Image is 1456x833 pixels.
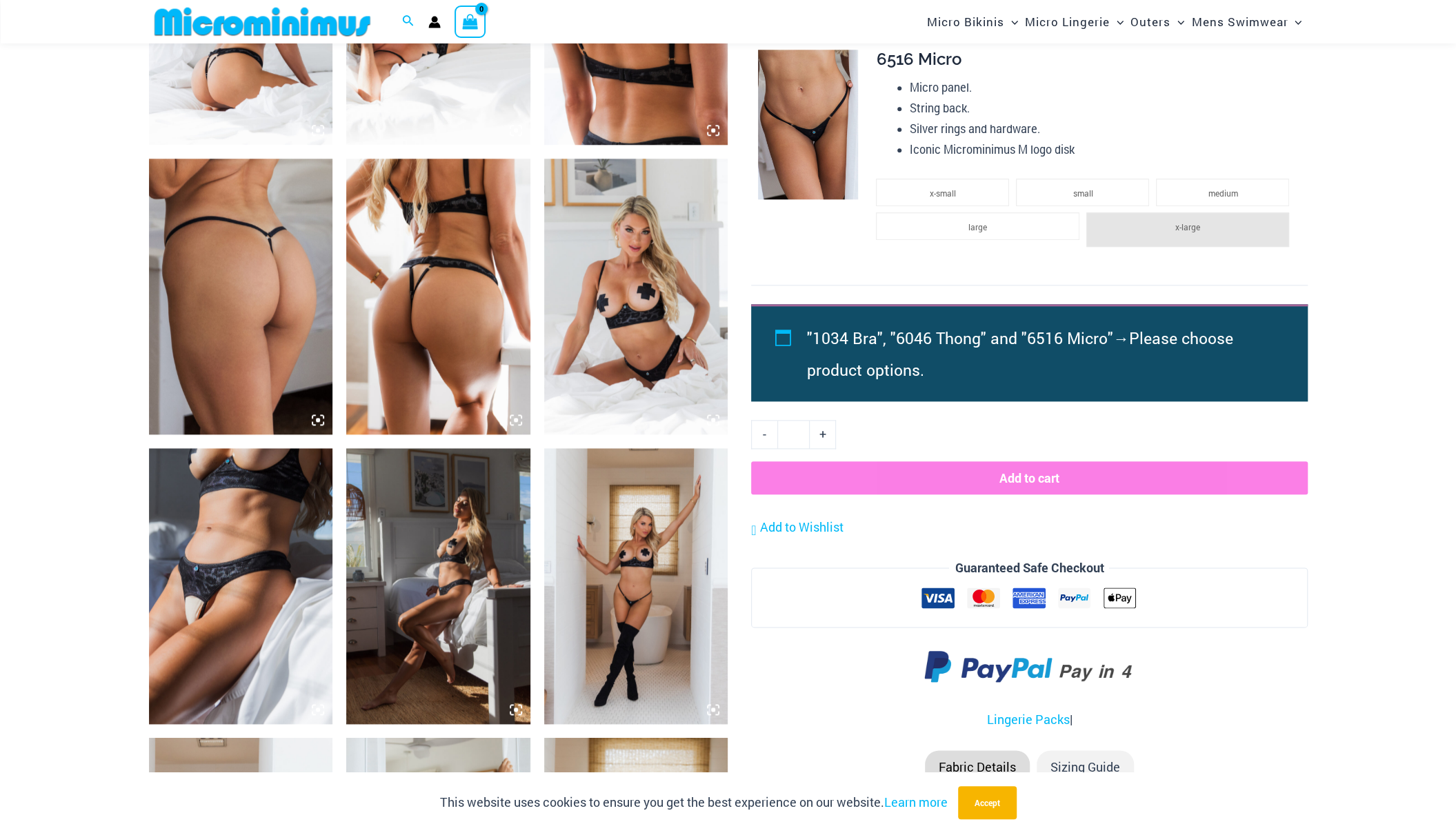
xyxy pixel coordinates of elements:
[876,49,961,69] span: 6516 Micro
[149,6,376,37] img: MM SHOP LOGO FLAT
[149,159,333,434] img: Nights Fall Silver Leopard 6516 Micro
[751,461,1307,494] button: Add to cart
[1016,179,1149,206] li: small
[925,750,1030,785] li: Fabric Details
[910,119,1296,139] li: Silver rings and hardware.
[402,13,415,31] a: Search icon link
[1073,188,1093,199] span: small
[1130,4,1170,39] span: Outers
[1191,4,1288,39] span: Mens Swimwear
[949,558,1109,579] legend: Guaranteed Safe Checkout
[1208,188,1237,199] span: medium
[346,159,530,434] img: Nights Fall Silver Leopard 1036 Bra 6046 Thong
[544,448,728,724] img: Nights Fall Silver Leopard 1036 Bra 6516 Micro
[876,212,1079,240] li: large
[346,448,530,724] img: Nights Fall Silver Leopard 1036 Bra 6046 Thong
[910,77,1296,98] li: Micro panel.
[958,786,1017,819] button: Accept
[1170,4,1184,39] span: Menu Toggle
[930,188,956,199] span: x-small
[149,448,333,724] img: Nights Fall Silver Leopard 1036 Bra 6046 Thong
[777,420,810,449] input: Product quantity
[751,710,1307,730] p: |
[910,139,1296,160] li: Iconic Microminimus M logo disk
[876,179,1009,206] li: x-small
[1288,4,1302,39] span: Menu Toggle
[1025,4,1110,39] span: Micro Lingerie
[927,4,1004,39] span: Micro Bikinis
[910,98,1296,119] li: String back.
[1127,4,1188,39] a: OutersMenu ToggleMenu Toggle
[1021,4,1127,39] a: Micro LingerieMenu ToggleMenu Toggle
[921,2,1308,41] nav: Site Navigation
[807,322,1276,385] li: →
[455,6,486,37] a: View Shopping Cart, empty
[1175,221,1200,232] span: x-large
[1188,4,1305,39] a: Mens SwimwearMenu ToggleMenu Toggle
[440,792,948,813] p: This website uses cookies to ensure you get the best experience on our website.
[1037,750,1134,785] li: Sizing Guide
[807,328,1113,348] span: "1034 Bra", "6046 Thong" and "6516 Micro"
[544,159,728,434] img: Nights Fall Silver Leopard 1036 Bra 6046 Thong
[968,221,987,232] span: large
[751,420,777,449] a: -
[807,328,1233,380] span: Please choose product options.
[1004,4,1018,39] span: Menu Toggle
[758,50,858,200] img: Nights Fall Silver Leopard 6516 Micro
[428,16,441,28] a: Account icon link
[810,420,836,449] a: +
[986,711,1069,727] a: Lingerie Packs
[759,519,843,535] span: Add to Wishlist
[1156,179,1289,206] li: medium
[1110,4,1124,39] span: Menu Toggle
[751,517,843,538] a: Add to Wishlist
[884,794,948,810] a: Learn more
[1086,212,1289,247] li: x-large
[924,4,1021,39] a: Micro BikinisMenu ToggleMenu Toggle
